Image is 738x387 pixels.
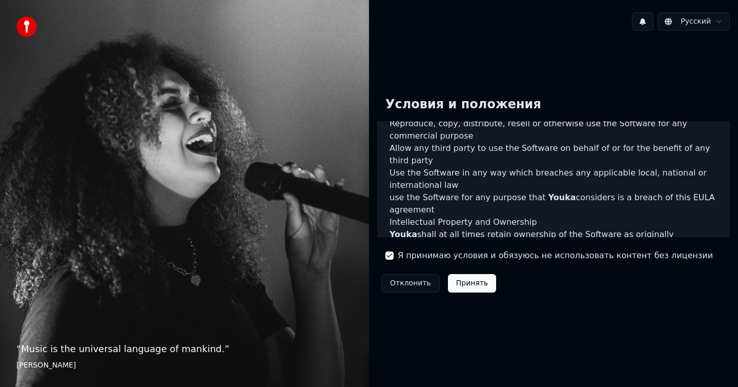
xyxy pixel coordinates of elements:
h3: Intellectual Property and Ownership [389,216,717,228]
span: Youka [548,192,576,202]
button: Отклонить [381,274,440,293]
label: Я принимаю условия и обязуюсь не использовать контент без лицензии [398,249,713,262]
img: youka [16,16,37,37]
footer: [PERSON_NAME] [16,360,353,371]
li: Use the Software in any way which breaches any applicable local, national or international law [389,167,717,191]
span: Youka [389,229,417,239]
div: Условия и положения [377,88,549,121]
li: Reproduce, copy, distribute, resell or otherwise use the Software for any commercial purpose [389,118,717,142]
p: shall at all times retain ownership of the Software as originally downloaded by you and all subse... [389,228,717,290]
button: Принять [448,274,497,293]
li: use the Software for any purpose that considers is a breach of this EULA agreement [389,191,717,216]
p: “ Music is the universal language of mankind. ” [16,342,353,356]
li: Allow any third party to use the Software on behalf of or for the benefit of any third party [389,142,717,167]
